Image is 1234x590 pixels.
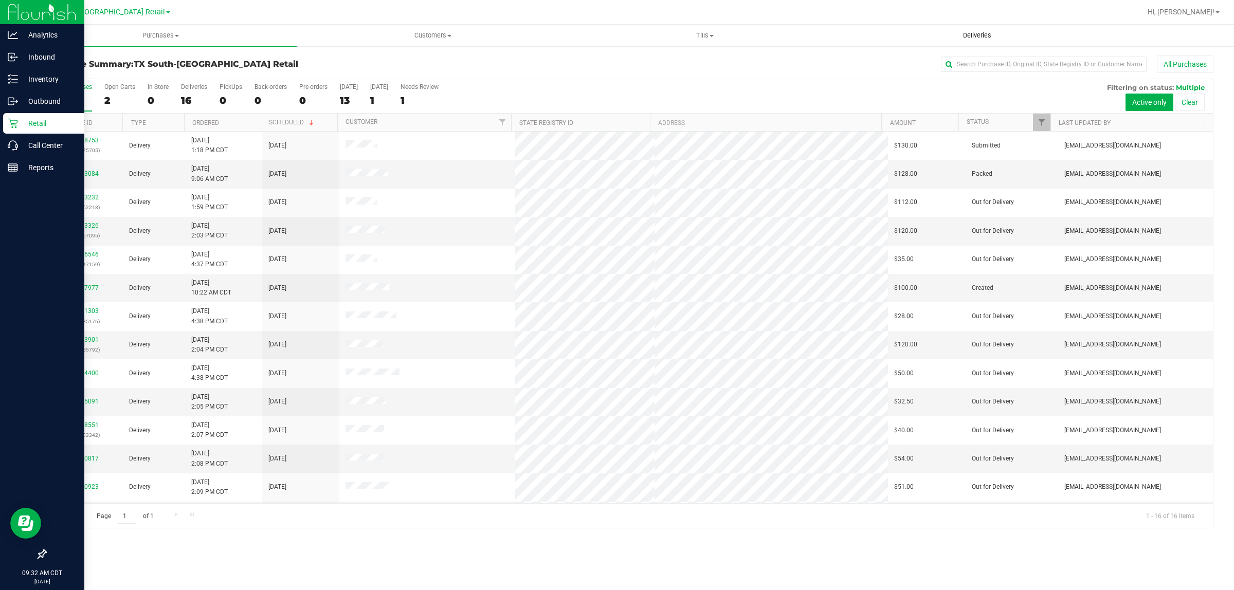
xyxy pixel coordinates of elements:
span: [DATE] [268,482,286,492]
span: [EMAIL_ADDRESS][DOMAIN_NAME] [1064,254,1161,264]
span: [DATE] [268,426,286,435]
span: [DATE] 10:22 AM CDT [191,278,231,298]
div: Open Carts [104,83,135,90]
div: 0 [255,95,287,106]
p: [DATE] [5,578,80,585]
a: Tills [569,25,841,46]
span: [DATE] 4:38 PM CDT [191,363,228,383]
p: (327662218) [52,202,117,212]
a: 12018753 [70,137,99,144]
span: Out for Delivery [972,454,1014,464]
iframe: Resource center [10,508,41,539]
a: Status [967,118,989,125]
div: 1 [401,95,439,106]
span: TX South-[GEOGRAPHIC_DATA] Retail [134,59,298,69]
input: 1 [118,508,136,524]
span: [DATE] [268,254,286,264]
span: $130.00 [894,141,917,151]
span: [DATE] [268,169,286,179]
span: Out for Delivery [972,226,1014,236]
span: [EMAIL_ADDRESS][DOMAIN_NAME] [1064,226,1161,236]
span: Filtering on status: [1107,83,1174,91]
span: [DATE] [268,283,286,293]
a: 12023084 [70,170,99,177]
span: $28.00 [894,311,914,321]
div: [DATE] [340,83,358,90]
span: Purchases [25,31,297,40]
span: Tills [569,31,840,40]
div: 0 [299,95,328,106]
span: [DATE] 1:18 PM CDT [191,136,228,155]
span: [DATE] 2:07 PM CDT [191,420,228,440]
span: Deliveries [949,31,1005,40]
p: Call Center [18,139,80,152]
span: [DATE] [268,454,286,464]
span: Out for Delivery [972,482,1014,492]
a: 12007977 [70,284,99,291]
span: [EMAIL_ADDRESS][DOMAIN_NAME] [1064,340,1161,349]
span: [EMAIL_ADDRESS][DOMAIN_NAME] [1064,454,1161,464]
th: Address [650,114,881,132]
span: Delivery [129,141,151,151]
span: [DATE] 1:59 PM CDT [191,193,228,212]
span: Delivery [129,254,151,264]
a: Filter [494,114,511,131]
span: [EMAIL_ADDRESS][DOMAIN_NAME] [1064,283,1161,293]
span: [EMAIL_ADDRESS][DOMAIN_NAME] [1064,426,1161,435]
span: $120.00 [894,226,917,236]
p: (327847159) [52,260,117,269]
span: Out for Delivery [972,397,1014,407]
span: [DATE] [268,397,286,407]
span: [DATE] [268,141,286,151]
div: 16 [181,95,207,106]
p: Retail [18,117,80,130]
span: [DATE] [268,226,286,236]
button: Clear [1175,94,1205,111]
span: Delivery [129,482,151,492]
span: Out for Delivery [972,197,1014,207]
div: Back-orders [255,83,287,90]
a: 12020817 [70,455,99,462]
span: [DATE] 2:04 PM CDT [191,335,228,355]
span: $112.00 [894,197,917,207]
a: Customers [297,25,569,46]
div: 0 [148,95,169,106]
span: [DATE] [268,311,286,321]
a: Amount [890,119,916,126]
input: Search Purchase ID, Original ID, State Registry ID or Customer Name... [941,57,1147,72]
span: Delivery [129,311,151,321]
span: [EMAIL_ADDRESS][DOMAIN_NAME] [1064,368,1161,378]
p: (327667095) [52,231,117,241]
a: Type [131,119,146,126]
p: (328135176) [52,317,117,326]
inline-svg: Inventory [8,74,18,84]
inline-svg: Inbound [8,52,18,62]
span: [EMAIL_ADDRESS][DOMAIN_NAME] [1064,141,1161,151]
span: Out for Delivery [972,368,1014,378]
span: Out for Delivery [972,340,1014,349]
p: Inventory [18,73,80,85]
inline-svg: Reports [8,162,18,173]
span: Packed [972,169,992,179]
span: 1 - 16 of 16 items [1138,508,1203,523]
span: Delivery [129,368,151,378]
span: [EMAIL_ADDRESS][DOMAIN_NAME] [1064,482,1161,492]
p: (328675705) [52,145,117,155]
span: $128.00 [894,169,917,179]
div: 13 [340,95,358,106]
a: Customer [346,118,377,125]
div: Needs Review [401,83,439,90]
span: Customers [297,31,568,40]
span: [EMAIL_ADDRESS][DOMAIN_NAME] [1064,169,1161,179]
span: [DATE] 2:05 PM CDT [191,392,228,412]
span: [DATE] 9:06 AM CDT [191,164,228,183]
p: Reports [18,161,80,174]
span: Delivery [129,226,151,236]
span: Multiple [1176,83,1205,91]
span: Submitted [972,141,1001,151]
span: Delivery [129,283,151,293]
span: Delivery [129,397,151,407]
span: Delivery [129,169,151,179]
p: Outbound [18,95,80,107]
a: Ordered [192,119,219,126]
